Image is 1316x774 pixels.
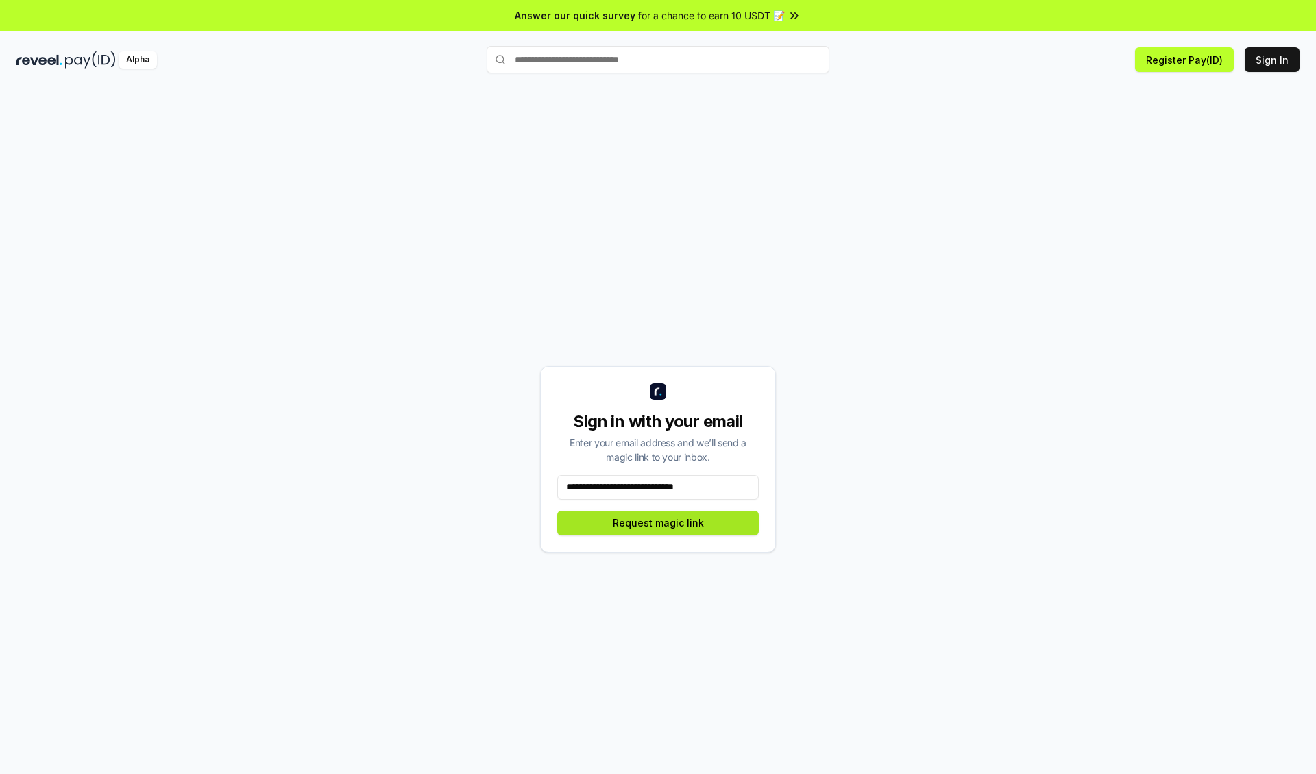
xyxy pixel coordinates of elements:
div: Sign in with your email [557,411,759,433]
span: for a chance to earn 10 USDT 📝 [638,8,785,23]
img: pay_id [65,51,116,69]
div: Enter your email address and we’ll send a magic link to your inbox. [557,435,759,464]
button: Register Pay(ID) [1135,47,1234,72]
button: Request magic link [557,511,759,535]
img: logo_small [650,383,666,400]
span: Answer our quick survey [515,8,635,23]
div: Alpha [119,51,157,69]
button: Sign In [1245,47,1300,72]
img: reveel_dark [16,51,62,69]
